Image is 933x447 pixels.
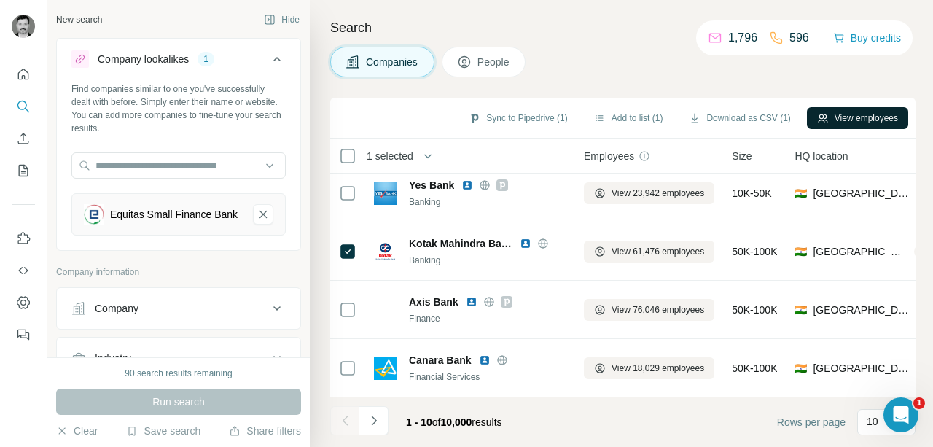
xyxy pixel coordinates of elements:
button: Search [12,93,35,120]
span: results [406,416,502,428]
span: View 76,046 employees [612,303,704,316]
span: Companies [366,55,419,69]
span: Employees [584,149,634,163]
button: Company lookalikes1 [57,42,300,82]
img: Avatar [12,15,35,38]
button: Sync to Pipedrive (1) [458,107,577,129]
span: 50K-100K [732,244,777,259]
button: Quick start [12,61,35,88]
span: View 18,029 employees [612,362,704,375]
span: Yes Bank [409,178,454,193]
img: LinkedIn logo [466,296,477,308]
span: 1 selected [367,149,413,163]
img: Logo of Yes Bank [374,182,397,205]
img: Logo of Canara Bank [374,357,397,380]
button: Clear [56,424,98,438]
span: 🇮🇳 [795,244,807,259]
button: Equitas Small Finance Bank-remove-button [253,204,273,225]
span: [GEOGRAPHIC_DATA], [GEOGRAPHIC_DATA] [813,244,908,259]
span: Axis Bank [409,295,458,309]
img: LinkedIn logo [479,354,491,366]
span: [GEOGRAPHIC_DATA], [GEOGRAPHIC_DATA] [813,186,913,201]
h4: Search [330,18,916,38]
span: 🇮🇳 [795,361,807,376]
span: View 23,942 employees [612,187,704,200]
span: 50K-100K [732,303,777,317]
span: Canara Bank [409,353,472,368]
div: Financial Services [409,370,566,384]
button: Share filters [229,424,301,438]
span: Size [732,149,752,163]
button: View 23,942 employees [584,182,714,204]
span: 🇮🇳 [795,303,807,317]
span: Kotak Mahindra Bank [409,236,512,251]
button: Dashboard [12,289,35,316]
span: [GEOGRAPHIC_DATA], [GEOGRAPHIC_DATA] [813,361,913,376]
button: View 76,046 employees [584,299,714,321]
p: Company information [56,265,301,279]
button: Navigate to next page [359,406,389,435]
button: Enrich CSV [12,125,35,152]
button: Save search [126,424,200,438]
span: 10,000 [441,416,472,428]
button: View employees [807,107,908,129]
button: Company [57,291,300,326]
span: People [477,55,511,69]
p: 1,796 [728,29,757,47]
span: 1 [913,397,925,409]
div: 1 [198,53,214,66]
p: 596 [789,29,809,47]
p: 10 [867,414,878,429]
span: Rows per page [777,415,846,429]
div: Find companies similar to one you've successfully dealt with before. Simply enter their name or w... [71,82,286,135]
button: View 61,476 employees [584,241,714,263]
span: View 61,476 employees [612,245,704,258]
button: Use Surfe on LinkedIn [12,225,35,252]
img: Logo of Axis Bank [374,307,397,313]
div: Equitas Small Finance Bank [110,207,238,222]
button: Industry [57,341,300,376]
div: Company lookalikes [98,52,189,66]
button: My lists [12,158,35,184]
span: 1 - 10 [406,416,432,428]
img: Logo of Kotak Mahindra Bank [374,240,397,263]
button: Add to list (1) [584,107,674,129]
div: 90 search results remaining [125,367,232,380]
div: Banking [409,254,566,267]
span: 10K-50K [732,186,771,201]
img: LinkedIn logo [461,179,473,191]
span: 🇮🇳 [795,186,807,201]
button: Hide [254,9,310,31]
div: Finance [409,312,566,325]
button: Use Surfe API [12,257,35,284]
button: Buy credits [833,28,901,48]
img: Equitas Small Finance Bank-logo [84,204,104,225]
button: View 18,029 employees [584,357,714,379]
iframe: Intercom live chat [883,397,918,432]
div: New search [56,13,102,26]
span: HQ location [795,149,848,163]
button: Feedback [12,322,35,348]
div: Industry [95,351,131,365]
span: of [432,416,441,428]
button: Download as CSV (1) [679,107,800,129]
div: Banking [409,195,566,209]
span: [GEOGRAPHIC_DATA], [GEOGRAPHIC_DATA] [813,303,913,317]
div: Company [95,301,138,316]
span: 50K-100K [732,361,777,376]
img: LinkedIn logo [520,238,531,249]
